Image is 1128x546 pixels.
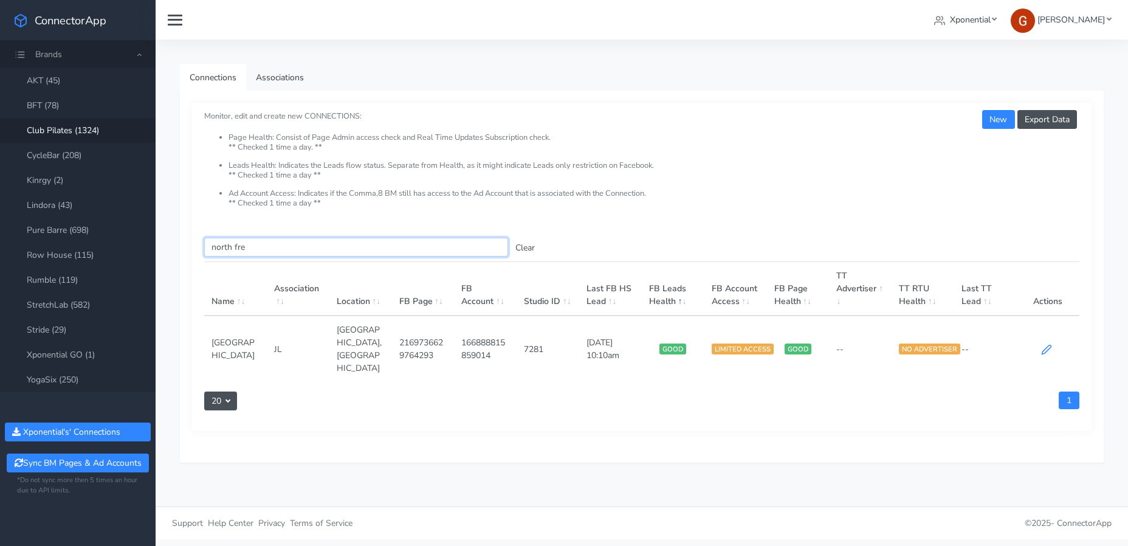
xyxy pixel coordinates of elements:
a: Associations [246,64,314,91]
span: GOOD [659,344,686,354]
button: 20 [204,392,237,410]
small: Monitor, edit and create new CONNECTIONS: [204,101,1079,208]
td: 166888815859014 [454,316,517,382]
td: [GEOGRAPHIC_DATA],[GEOGRAPHIC_DATA] [329,316,392,382]
span: ConnectorApp [1057,517,1112,529]
td: 7281 [517,316,579,382]
td: -- [829,316,892,382]
li: Leads Health: Indicates the Leads flow status. Separate from Health, as it might indicate Leads o... [229,161,1079,189]
img: Greg Clemmons [1011,9,1035,33]
span: Help Center [208,517,253,529]
span: NO ADVERTISER [899,344,960,354]
input: enter text you want to search [204,238,508,257]
span: [PERSON_NAME] [1037,14,1105,26]
span: Terms of Service [290,517,352,529]
span: LIMITED ACCESS [712,344,774,354]
th: FB Account Access [704,262,767,316]
span: Brands [35,49,62,60]
li: Page Health: Consist of Page Admin access check and Real Time Updates Subscription check. ** Chec... [229,133,1079,161]
a: [PERSON_NAME] [1006,9,1116,31]
th: Location [329,262,392,316]
span: Support [172,517,203,529]
th: Last FB HS Lead [579,262,642,316]
button: Xponential's' Connections [5,423,151,441]
button: Export Data [1017,110,1077,129]
span: GOOD [785,344,811,354]
span: Privacy [258,517,285,529]
th: Actions [1017,262,1079,316]
th: TT RTU Health [892,262,954,316]
td: [DATE] 10:10am [579,316,642,382]
th: Association [267,262,329,316]
th: FB Account [454,262,517,316]
span: Xponential [950,14,991,26]
th: TT Advertiser [829,262,892,316]
td: JL [267,316,329,382]
button: Clear [508,238,542,257]
button: New [982,110,1014,129]
a: 1 [1059,392,1079,409]
th: Last TT Lead [954,262,1017,316]
a: Connections [180,64,246,91]
p: © 2025 - [651,517,1112,530]
td: [GEOGRAPHIC_DATA] [204,316,267,382]
th: FB Page [392,262,455,316]
th: Studio ID [517,262,579,316]
small: *Do not sync more then 5 times an hour due to API limits. [17,475,139,496]
button: Sync BM Pages & Ad Accounts [7,454,148,472]
td: 2169736629764293 [392,316,455,382]
td: -- [954,316,1017,382]
li: Ad Account Access: Indicates if the Comma,8 BM still has access to the Ad Account that is associa... [229,189,1079,208]
th: Name [204,262,267,316]
a: Xponential [929,9,1002,31]
span: ConnectorApp [35,13,106,28]
th: FB Leads Health [642,262,704,316]
th: FB Page Health [767,262,830,316]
